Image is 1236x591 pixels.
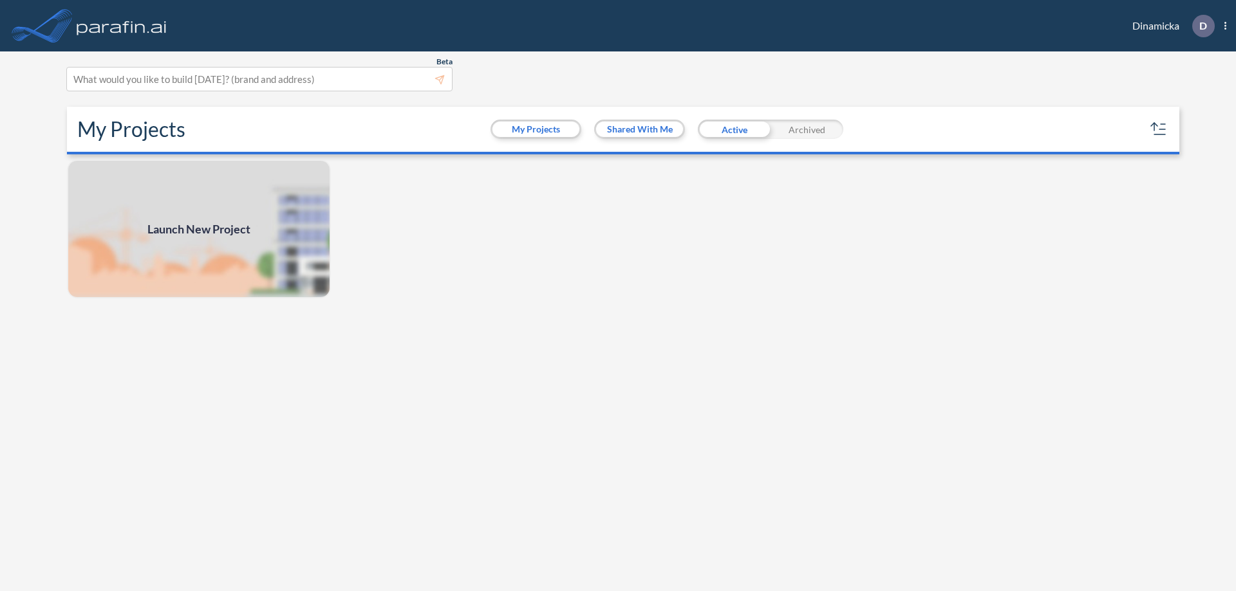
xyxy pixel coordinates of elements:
[1113,15,1226,37] div: Dinamicka
[74,13,169,39] img: logo
[1148,119,1169,140] button: sort
[436,57,453,67] span: Beta
[67,159,331,298] img: add
[147,221,250,238] span: Launch New Project
[77,117,185,141] h2: My Projects
[1199,20,1207,32] p: D
[771,120,843,139] div: Archived
[67,159,331,298] a: Launch New Project
[596,122,683,137] button: Shared With Me
[492,122,579,137] button: My Projects
[698,120,771,139] div: Active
